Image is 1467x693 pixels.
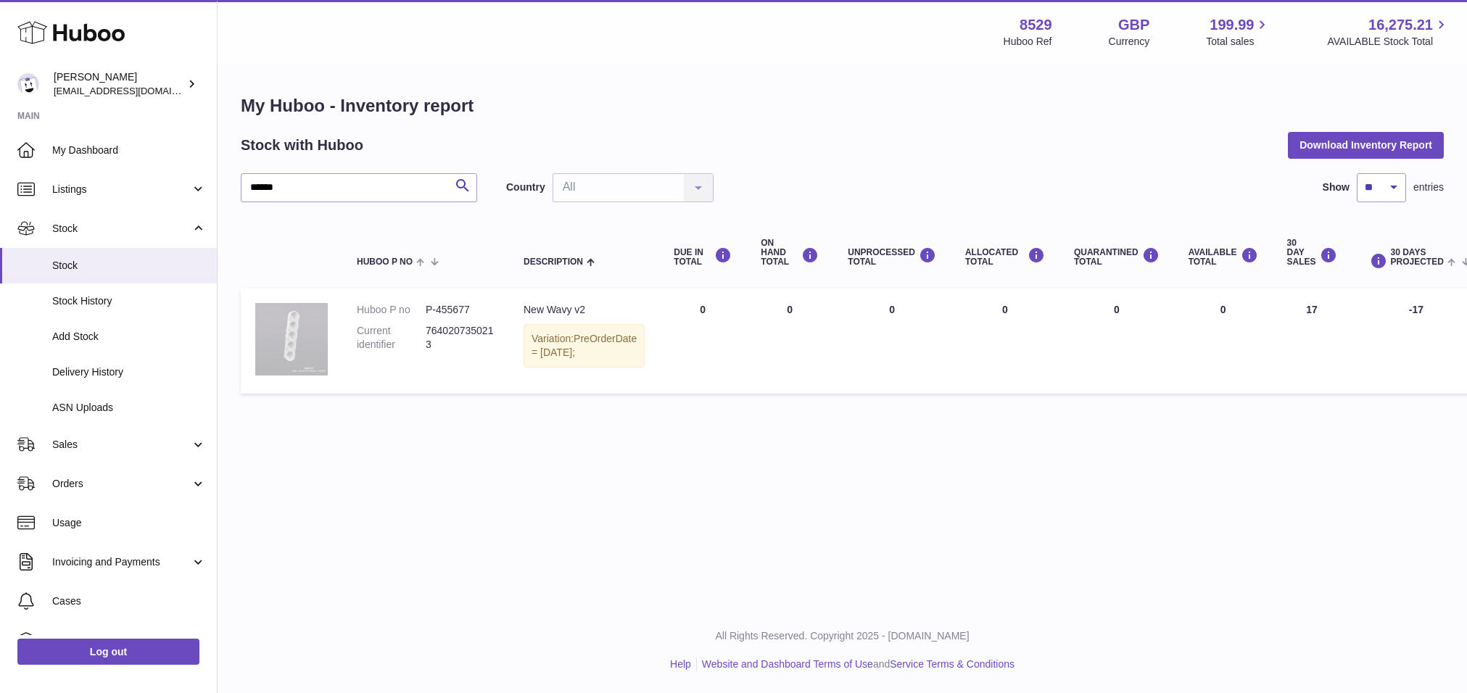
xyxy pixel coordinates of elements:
dt: Current identifier [357,324,426,352]
span: Stock History [52,294,206,308]
span: Orders [52,477,191,491]
span: Invoicing and Payments [52,555,191,569]
label: Show [1323,180,1350,194]
td: 0 [951,289,1059,394]
div: New Wavy v2 [524,303,645,317]
div: Currency [1109,35,1150,49]
a: Log out [17,639,199,665]
span: 30 DAYS PROJECTED [1391,248,1444,267]
span: entries [1413,180,1444,194]
div: 30 DAY SALES [1287,238,1337,267]
td: 17 [1273,289,1352,394]
h2: Stock with Huboo [241,136,363,155]
div: QUARANTINED Total [1074,247,1160,267]
dd: P-455677 [426,303,495,317]
a: 16,275.21 AVAILABLE Stock Total [1327,15,1450,49]
a: Website and Dashboard Terms of Use [702,658,873,670]
td: 0 [659,289,746,394]
span: 199.99 [1210,15,1254,35]
span: Listings [52,183,191,196]
img: admin@redgrass.ch [17,73,39,95]
span: AVAILABLE Stock Total [1327,35,1450,49]
a: Service Terms & Conditions [890,658,1014,670]
span: Cases [52,594,206,608]
span: PreOrderDate = [DATE]; [532,333,637,358]
img: product image [255,303,328,375]
span: Usage [52,516,206,530]
div: Variation: [524,324,645,368]
div: Huboo Ref [1004,35,1052,49]
span: Channels [52,634,206,647]
div: ALLOCATED Total [965,247,1045,267]
label: Country [506,180,545,194]
span: 16,275.21 [1368,15,1433,35]
dd: 7640207350213 [426,324,495,352]
span: Description [524,257,583,267]
dt: Huboo P no [357,303,426,317]
span: 0 [1114,304,1120,315]
strong: GBP [1118,15,1149,35]
span: ASN Uploads [52,401,206,415]
a: Help [670,658,691,670]
span: Sales [52,438,191,452]
li: and [697,657,1014,671]
span: Stock [52,259,206,273]
div: ON HAND Total [761,238,819,267]
div: AVAILABLE Total [1189,247,1258,267]
button: Download Inventory Report [1288,132,1444,158]
span: [EMAIL_ADDRESS][DOMAIN_NAME] [54,85,213,96]
a: 199.99 Total sales [1206,15,1270,49]
td: 0 [746,289,833,394]
span: Total sales [1206,35,1270,49]
span: My Dashboard [52,144,206,157]
div: UNPROCESSED Total [848,247,936,267]
div: [PERSON_NAME] [54,70,184,98]
div: DUE IN TOTAL [674,247,732,267]
span: Huboo P no [357,257,413,267]
p: All Rights Reserved. Copyright 2025 - [DOMAIN_NAME] [229,629,1455,643]
h1: My Huboo - Inventory report [241,94,1444,117]
td: 0 [1174,289,1273,394]
td: 0 [833,289,951,394]
span: Add Stock [52,330,206,344]
span: Delivery History [52,365,206,379]
strong: 8529 [1020,15,1052,35]
span: Stock [52,222,191,236]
